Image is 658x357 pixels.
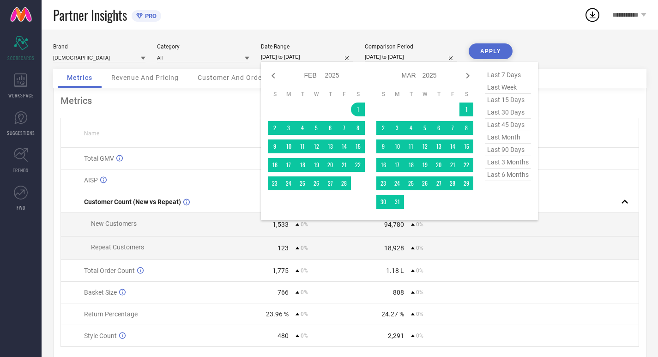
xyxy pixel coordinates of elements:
[446,158,459,172] td: Fri Mar 21 2025
[143,12,157,19] span: PRO
[432,91,446,98] th: Thursday
[381,310,404,318] div: 24.27 %
[404,158,418,172] td: Tue Mar 18 2025
[446,121,459,135] td: Fri Mar 07 2025
[459,139,473,153] td: Sat Mar 15 2025
[485,69,531,81] span: last 7 days
[261,43,353,50] div: Date Range
[282,91,296,98] th: Monday
[337,158,351,172] td: Fri Feb 21 2025
[416,311,423,317] span: 0%
[67,74,92,81] span: Metrics
[388,332,404,339] div: 2,291
[282,121,296,135] td: Mon Feb 03 2025
[84,176,98,184] span: AISP
[282,176,296,190] td: Mon Feb 24 2025
[84,155,114,162] span: Total GMV
[418,139,432,153] td: Wed Mar 12 2025
[365,52,457,62] input: Select comparison period
[418,158,432,172] td: Wed Mar 19 2025
[268,70,279,81] div: Previous month
[485,94,531,106] span: last 15 days
[268,176,282,190] td: Sun Feb 23 2025
[261,52,353,62] input: Select date range
[393,289,404,296] div: 808
[485,169,531,181] span: last 6 months
[309,139,323,153] td: Wed Feb 12 2025
[390,139,404,153] td: Mon Mar 10 2025
[351,103,365,116] td: Sat Feb 01 2025
[323,91,337,98] th: Thursday
[376,91,390,98] th: Sunday
[296,91,309,98] th: Tuesday
[309,91,323,98] th: Wednesday
[416,267,423,274] span: 0%
[53,6,127,24] span: Partner Insights
[296,121,309,135] td: Tue Feb 04 2025
[323,158,337,172] td: Thu Feb 20 2025
[351,158,365,172] td: Sat Feb 22 2025
[91,243,144,251] span: Repeat Customers
[416,245,423,251] span: 0%
[309,158,323,172] td: Wed Feb 19 2025
[301,221,308,228] span: 0%
[390,121,404,135] td: Mon Mar 03 2025
[459,158,473,172] td: Sat Mar 22 2025
[323,139,337,153] td: Thu Feb 13 2025
[301,289,308,296] span: 0%
[459,176,473,190] td: Sat Mar 29 2025
[485,81,531,94] span: last week
[84,130,99,137] span: Name
[309,176,323,190] td: Wed Feb 26 2025
[384,244,404,252] div: 18,928
[337,91,351,98] th: Friday
[296,176,309,190] td: Tue Feb 25 2025
[390,195,404,209] td: Mon Mar 31 2025
[60,95,639,106] div: Metrics
[84,310,138,318] span: Return Percentage
[376,176,390,190] td: Sun Mar 23 2025
[282,139,296,153] td: Mon Feb 10 2025
[337,121,351,135] td: Fri Feb 07 2025
[469,43,513,59] button: APPLY
[404,121,418,135] td: Tue Mar 04 2025
[462,70,473,81] div: Next month
[282,158,296,172] td: Mon Feb 17 2025
[459,103,473,116] td: Sat Mar 01 2025
[8,92,34,99] span: WORKSPACE
[365,43,457,50] div: Comparison Period
[13,167,29,174] span: TRENDS
[323,121,337,135] td: Thu Feb 06 2025
[272,221,289,228] div: 1,533
[584,6,601,23] div: Open download list
[418,121,432,135] td: Wed Mar 05 2025
[84,267,135,274] span: Total Order Count
[7,129,35,136] span: SUGGESTIONS
[446,139,459,153] td: Fri Mar 14 2025
[278,332,289,339] div: 480
[268,91,282,98] th: Sunday
[404,139,418,153] td: Tue Mar 11 2025
[416,333,423,339] span: 0%
[84,332,117,339] span: Style Count
[301,333,308,339] span: 0%
[268,158,282,172] td: Sun Feb 16 2025
[323,176,337,190] td: Thu Feb 27 2025
[384,221,404,228] div: 94,780
[351,121,365,135] td: Sat Feb 08 2025
[404,176,418,190] td: Tue Mar 25 2025
[404,91,418,98] th: Tuesday
[390,91,404,98] th: Monday
[91,220,137,227] span: New Customers
[84,289,117,296] span: Basket Size
[351,91,365,98] th: Saturday
[432,121,446,135] td: Thu Mar 06 2025
[376,139,390,153] td: Sun Mar 09 2025
[351,139,365,153] td: Sat Feb 15 2025
[301,267,308,274] span: 0%
[376,158,390,172] td: Sun Mar 16 2025
[459,121,473,135] td: Sat Mar 08 2025
[296,139,309,153] td: Tue Feb 11 2025
[418,91,432,98] th: Wednesday
[416,221,423,228] span: 0%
